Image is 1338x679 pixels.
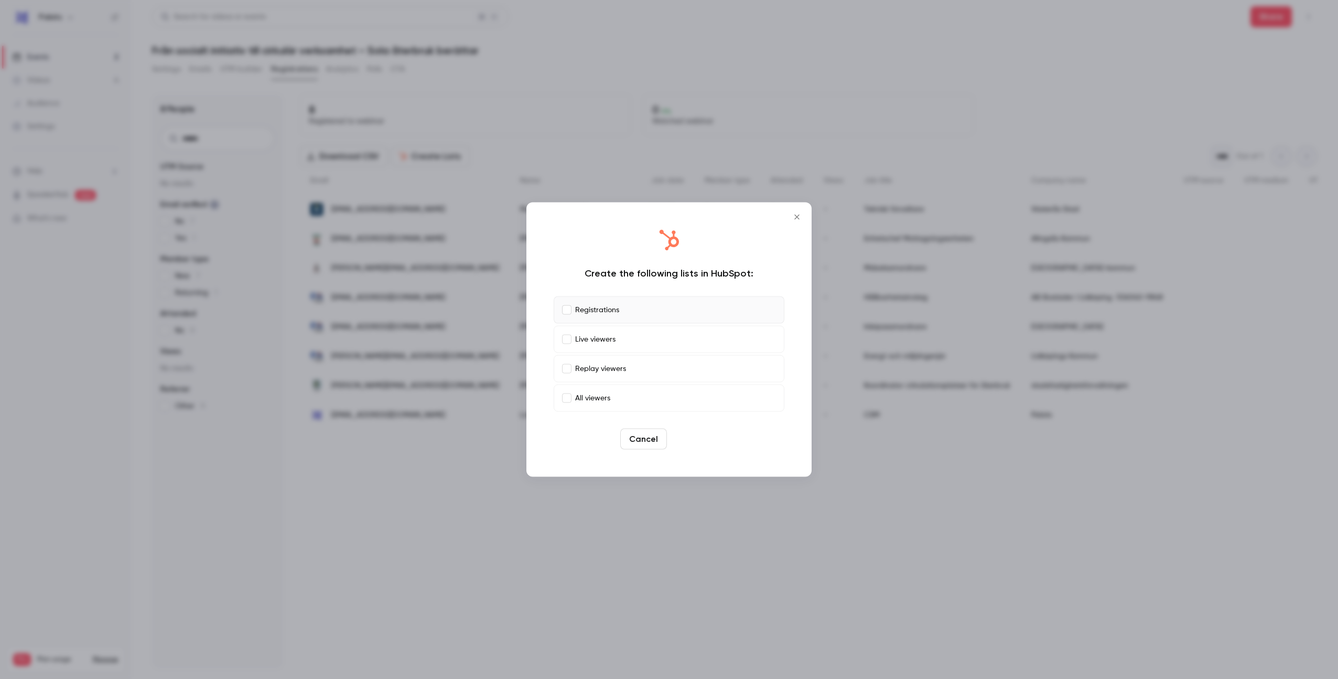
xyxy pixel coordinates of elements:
p: All viewers [575,392,610,404]
p: Registrations [575,304,619,315]
div: Create the following lists in HubSpot: [554,267,784,280]
button: Create [671,429,718,450]
p: Live viewers [575,334,616,345]
p: Replay viewers [575,363,626,374]
button: Cancel [620,429,667,450]
button: Close [786,207,807,228]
